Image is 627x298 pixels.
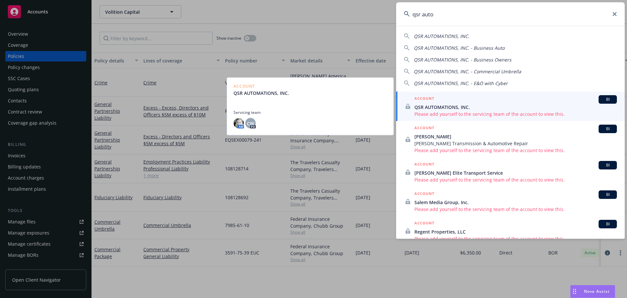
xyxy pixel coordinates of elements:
[601,221,614,227] span: BI
[414,57,511,63] span: QSR AUTOMATIONS, INC. - Business Owners
[414,190,434,198] h5: ACCOUNT
[584,289,610,294] span: Nova Assist
[414,45,505,51] span: QSR AUTOMATIONS, INC. - Business Auto
[414,220,434,228] h5: ACCOUNT
[414,206,617,213] span: Please add yourself to the servicing team of the account to view this.
[396,92,625,121] a: ACCOUNTBIQSR AUTOMATIONS, INC.Please add yourself to the servicing team of the account to view this.
[414,68,521,75] span: QSR AUTOMATIONS, INC. - Commercial Umbrella
[414,235,617,242] span: Please add yourself to the servicing team of the account to view this.
[414,176,617,183] span: Please add yourself to the servicing team of the account to view this.
[396,157,625,187] a: ACCOUNTBI[PERSON_NAME] Elite Transport ServicePlease add yourself to the servicing team of the ac...
[414,140,617,147] span: [PERSON_NAME] Transmission & Automotive Repair
[414,169,617,176] span: [PERSON_NAME] Elite Transport Service
[414,133,617,140] span: [PERSON_NAME]
[601,126,614,132] span: BI
[396,187,625,216] a: ACCOUNTBISalem Media Group, Inc.Please add yourself to the servicing team of the account to view ...
[414,199,617,206] span: Salem Media Group, Inc.
[396,121,625,157] a: ACCOUNTBI[PERSON_NAME][PERSON_NAME] Transmission & Automotive RepairPlease add yourself to the se...
[601,192,614,198] span: BI
[414,161,434,169] h5: ACCOUNT
[570,285,615,298] button: Nova Assist
[414,125,434,132] h5: ACCOUNT
[414,33,469,39] span: QSR AUTOMATIONS, INC.
[601,162,614,168] span: BI
[414,228,617,235] span: Regent Properties, LLC
[414,104,617,111] span: QSR AUTOMATIONS, INC.
[414,95,434,103] h5: ACCOUNT
[396,216,625,246] a: ACCOUNTBIRegent Properties, LLCPlease add yourself to the servicing team of the account to view t...
[601,96,614,102] span: BI
[414,111,617,117] span: Please add yourself to the servicing team of the account to view this.
[396,2,625,26] input: Search...
[414,147,617,154] span: Please add yourself to the servicing team of the account to view this.
[571,285,579,298] div: Drag to move
[414,80,508,86] span: QSR AUTOMATIONS, INC. - E&O with Cyber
